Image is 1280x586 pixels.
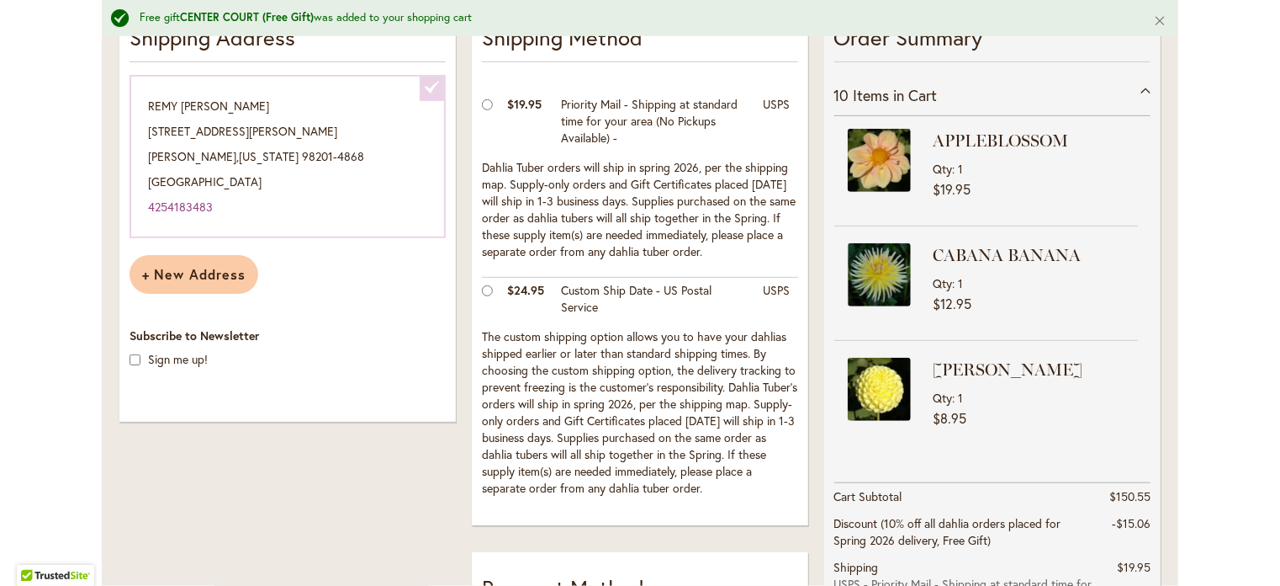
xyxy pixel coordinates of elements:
[959,161,964,177] span: 1
[848,129,911,192] img: APPLEBLOSSOM
[130,255,258,294] button: New Address
[934,390,953,406] span: Qty
[934,358,1134,381] strong: [PERSON_NAME]
[959,275,964,291] span: 1
[934,161,953,177] span: Qty
[848,243,911,306] img: CABANA BANANA
[834,85,849,105] span: 10
[848,358,911,421] img: NETTIE
[854,85,938,105] span: Items in Cart
[934,409,967,427] span: $8.95
[553,92,754,155] td: Priority Mail - Shipping at standard time for your area (No Pickups Available) -
[934,129,1134,152] strong: APPLEBLOSSOM
[482,22,798,62] p: Shipping Method
[180,10,314,24] strong: CENTER COURT (Free Gift)
[507,282,544,298] span: $24.95
[934,295,972,312] span: $12.95
[934,275,953,291] span: Qty
[482,155,798,278] td: Dahlia Tuber orders will ship in spring 2026, per the shipping map. Supply-only orders and Gift C...
[130,22,446,62] p: Shipping Address
[1117,559,1150,575] span: $19.95
[130,328,259,344] span: Subscribe to Newsletter
[1109,488,1150,504] span: $150.55
[239,148,299,164] span: [US_STATE]
[507,96,542,112] span: $19.95
[754,278,798,325] td: USPS
[148,351,208,367] label: Sign me up!
[934,243,1134,267] strong: CABANA BANANA
[754,92,798,155] td: USPS
[959,390,964,406] span: 1
[142,265,246,283] span: New Address
[834,22,1150,62] p: Order Summary
[140,10,1128,26] div: Free gift was added to your shopping cart
[553,278,754,325] td: Custom Ship Date - US Postal Service
[834,559,879,575] span: Shipping
[13,526,60,573] iframe: Launch Accessibility Center
[1112,515,1150,531] span: -$15.06
[834,515,1061,548] span: Discount (10% off all dahlia orders placed for Spring 2026 delivery, Free Gift)
[148,199,213,215] a: 4254183483
[482,324,798,505] td: The custom shipping option allows you to have your dahlias shipped earlier or later than standard...
[130,75,446,238] div: REMY [PERSON_NAME] [STREET_ADDRESS][PERSON_NAME] [PERSON_NAME] , 98201-4868 [GEOGRAPHIC_DATA]
[934,180,971,198] span: $19.95
[834,483,1094,511] th: Cart Subtotal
